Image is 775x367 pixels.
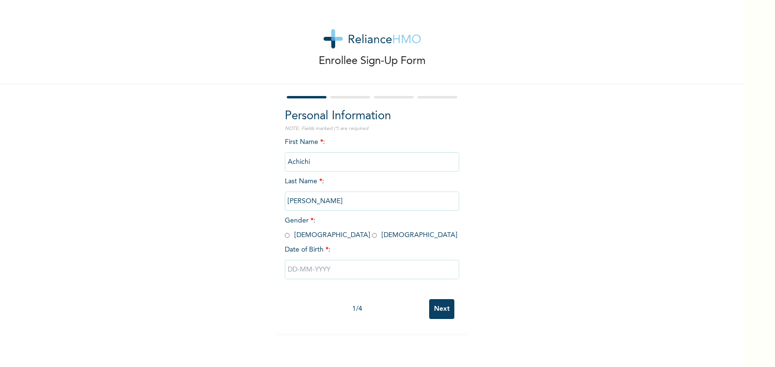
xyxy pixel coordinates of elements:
[285,260,459,279] input: DD-MM-YYYY
[285,139,459,165] span: First Name :
[285,191,459,211] input: Enter your last name
[319,53,426,69] p: Enrollee Sign-Up Form
[324,29,421,48] img: logo
[429,299,454,319] input: Next
[285,217,457,239] span: Gender : [DEMOGRAPHIC_DATA] [DEMOGRAPHIC_DATA]
[285,108,459,125] h2: Personal Information
[285,304,429,314] div: 1 / 4
[285,152,459,172] input: Enter your first name
[285,125,459,132] p: NOTE: Fields marked (*) are required
[285,178,459,205] span: Last Name :
[285,245,330,255] span: Date of Birth :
